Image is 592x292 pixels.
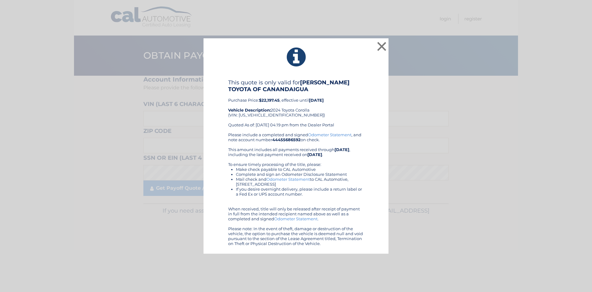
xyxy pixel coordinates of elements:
[307,152,322,157] b: [DATE]
[274,216,318,221] a: Odometer Statement
[236,172,364,177] li: Complete and sign an Odometer Disclosure Statement
[308,132,351,137] a: Odometer Statement
[335,147,349,152] b: [DATE]
[236,167,364,172] li: Make check payable to CAL Automotive
[272,137,301,142] b: 44455686592
[228,108,271,112] strong: Vehicle Description:
[236,187,364,197] li: If you desire overnight delivery, please include a return label or a Fed Ex or UPS account number.
[228,79,364,132] div: Purchase Price: , effective until 2024 Toyota Corolla (VIN: [US_VEHICLE_IDENTIFICATION_NUMBER]) Q...
[228,79,364,93] h4: This quote is only valid for
[228,132,364,246] div: Please include a completed and signed , and note account number on check. This amount includes al...
[376,40,388,53] button: ×
[228,79,350,93] b: [PERSON_NAME] TOYOTA OF CANANDAIGUA
[309,98,324,103] b: [DATE]
[266,177,310,182] a: Odometer Statement
[259,98,280,103] b: $22,197.45
[236,177,364,187] li: Mail check and to CAL Automotive, [STREET_ADDRESS]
